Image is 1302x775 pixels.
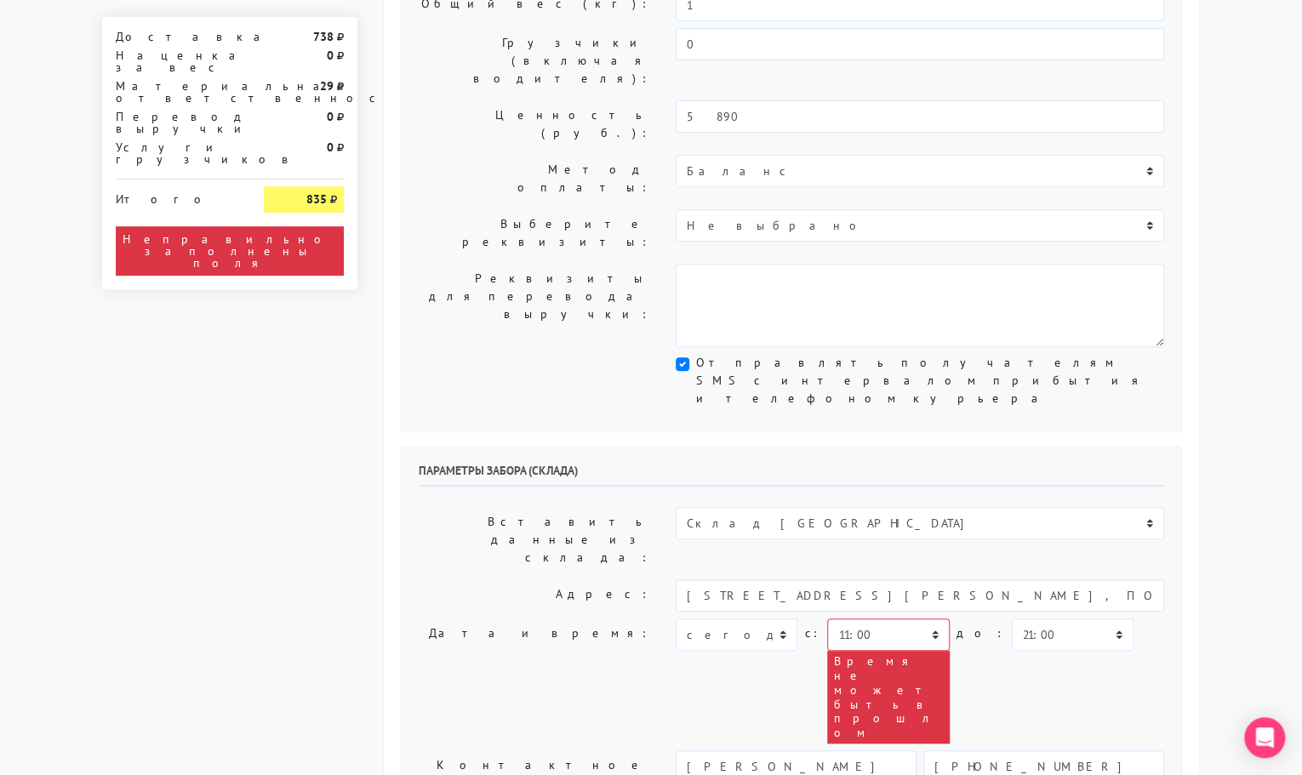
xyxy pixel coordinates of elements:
label: Метод оплаты: [406,155,663,202]
label: Дата и время: [406,618,663,744]
div: Неправильно заполнены поля [116,226,344,276]
div: Итого [116,186,238,205]
div: Материальная ответственность [103,80,251,104]
strong: 835 [306,191,327,207]
label: c: [804,618,820,648]
div: Наценка за вес [103,49,251,73]
div: Время не может быть в прошлом [827,651,949,744]
strong: 0 [327,140,334,155]
div: Перевод выручки [103,111,251,134]
h6: Параметры забора (склада) [419,464,1164,487]
strong: 738 [313,29,334,44]
label: до: [957,618,1005,648]
strong: 0 [327,109,334,124]
div: Услуги грузчиков [103,141,251,165]
label: Отправлять получателям SMS с интервалом прибытия и телефоном курьера [696,354,1164,407]
div: Доставка [103,31,251,43]
label: Грузчики (включая водителя): [406,28,663,94]
div: Open Intercom Messenger [1244,717,1285,758]
strong: 0 [327,48,334,63]
label: Выберите реквизиты: [406,209,663,257]
label: Вставить данные из склада: [406,507,663,573]
label: Реквизиты для перевода выручки: [406,264,663,347]
label: Адрес: [406,579,663,612]
label: Ценность (руб.): [406,100,663,148]
strong: 29 [320,78,334,94]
